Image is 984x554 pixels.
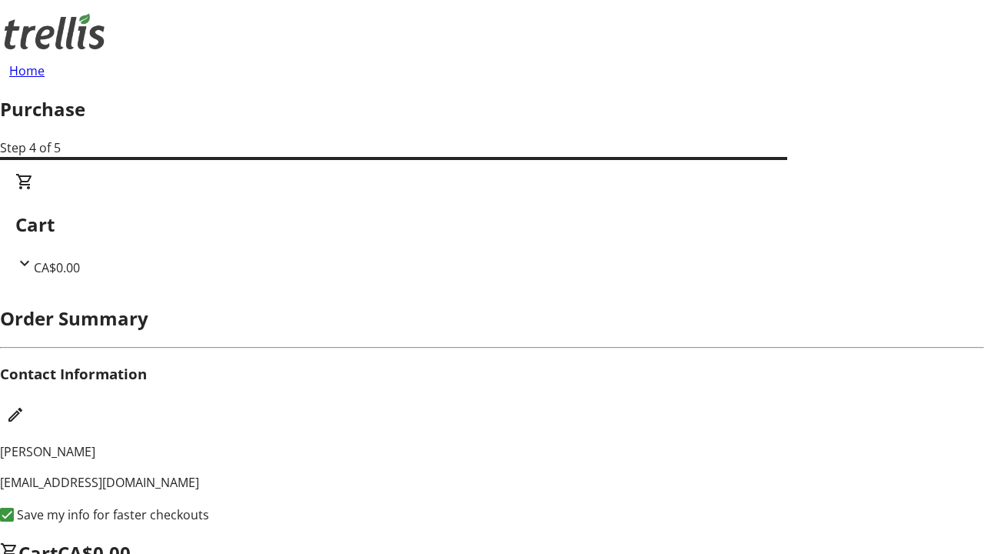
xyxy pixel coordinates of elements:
[34,259,80,276] span: CA$0.00
[14,506,209,524] label: Save my info for faster checkouts
[15,172,969,277] div: CartCA$0.00
[15,211,969,239] h2: Cart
